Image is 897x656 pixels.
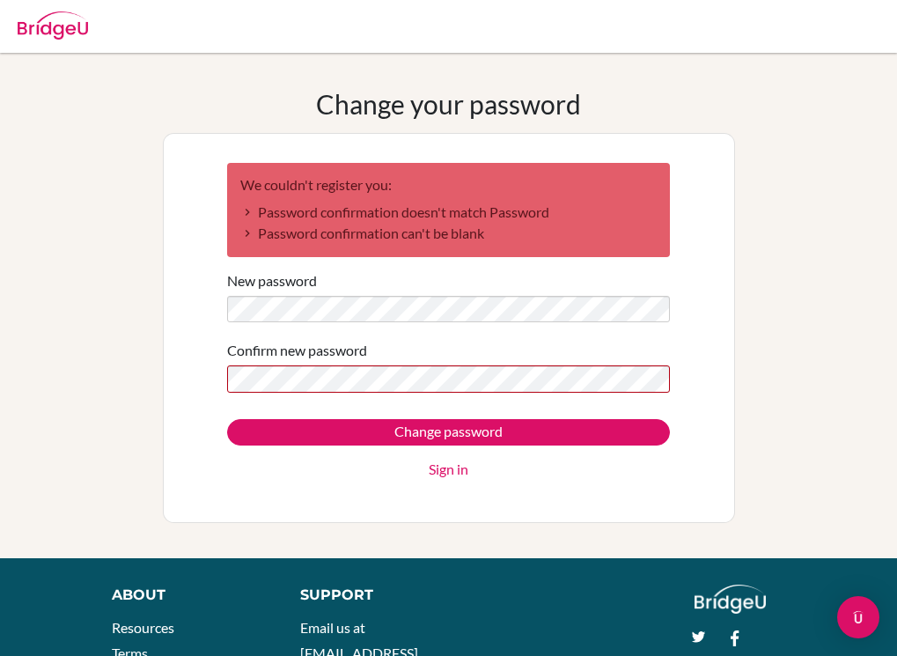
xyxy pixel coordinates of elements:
li: Password confirmation doesn't match Password [240,202,657,223]
label: New password [227,270,317,291]
li: Password confirmation can't be blank [240,223,657,244]
a: Sign in [429,459,468,480]
h2: We couldn't register you: [240,176,657,193]
input: Change password [227,419,670,446]
div: Support [300,585,433,606]
div: Open Intercom Messenger [837,596,879,638]
div: About [112,585,261,606]
h1: Change your password [316,88,581,120]
label: Confirm new password [227,340,367,361]
img: logo_white@2x-f4f0deed5e89b7ecb1c2cc34c3e3d731f90f0f143d5ea2071677605dd97b5244.png [695,585,766,614]
a: Resources [112,619,174,636]
img: Bridge-U [18,11,88,40]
